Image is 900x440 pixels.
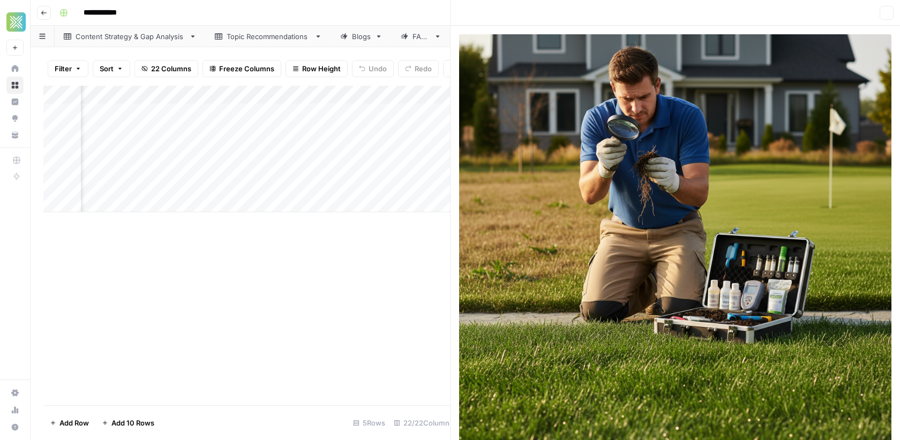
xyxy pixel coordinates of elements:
[111,417,154,428] span: Add 10 Rows
[352,60,394,77] button: Undo
[6,110,24,127] a: Opportunities
[389,414,457,431] div: 22/22 Columns
[134,60,198,77] button: 22 Columns
[286,60,348,77] button: Row Height
[76,31,185,42] div: Content Strategy & Gap Analysis
[302,63,341,74] span: Row Height
[206,26,331,47] a: Topic Recommendations
[415,63,432,74] span: Redo
[43,414,95,431] button: Add Row
[349,414,389,431] div: 5 Rows
[6,126,24,144] a: Your Data
[331,26,392,47] a: Blogs
[412,31,430,42] div: FAQs
[369,63,387,74] span: Undo
[6,12,26,32] img: Xponent21 Logo
[6,401,24,419] a: Usage
[352,31,371,42] div: Blogs
[6,77,24,94] a: Browse
[6,384,24,401] a: Settings
[202,60,281,77] button: Freeze Columns
[55,26,206,47] a: Content Strategy & Gap Analysis
[151,63,191,74] span: 22 Columns
[6,60,24,77] a: Home
[55,63,72,74] span: Filter
[392,26,451,47] a: FAQs
[6,419,24,436] button: Help + Support
[100,63,114,74] span: Sort
[219,63,274,74] span: Freeze Columns
[93,60,130,77] button: Sort
[6,93,24,110] a: Insights
[6,9,24,35] button: Workspace: Xponent21
[95,414,161,431] button: Add 10 Rows
[227,31,310,42] div: Topic Recommendations
[59,417,89,428] span: Add Row
[48,60,88,77] button: Filter
[398,60,439,77] button: Redo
